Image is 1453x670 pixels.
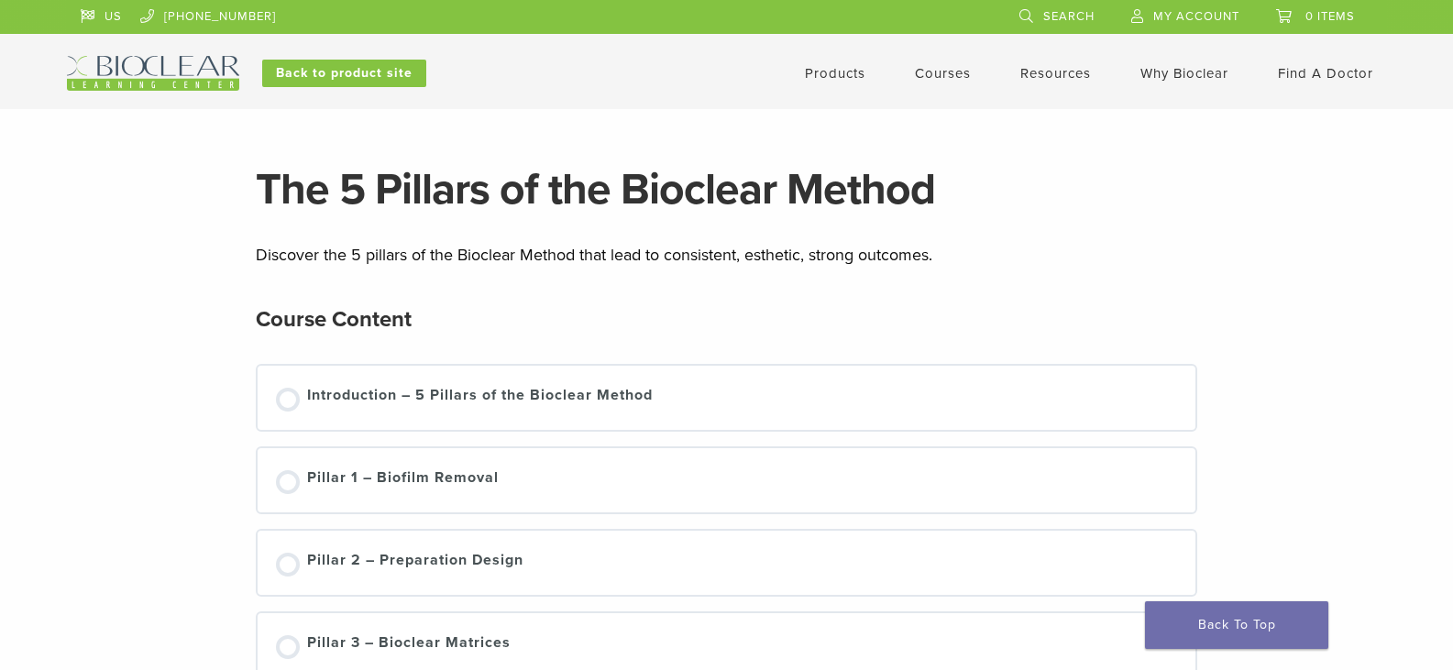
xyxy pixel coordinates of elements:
a: Products [805,65,865,82]
span: Search [1043,9,1095,24]
div: Pillar 1 – Biofilm Removal [307,467,499,494]
div: Pillar 3 – Bioclear Matrices [307,632,511,659]
a: Courses [915,65,971,82]
a: Resources [1020,65,1091,82]
a: Why Bioclear [1140,65,1228,82]
h2: Course Content [256,298,412,342]
div: Pillar 2 – Preparation Design [307,549,523,577]
a: Introduction – 5 Pillars of the Bioclear Method [276,384,1177,412]
a: Pillar 1 – Biofilm Removal [276,467,1177,494]
h1: The 5 Pillars of the Bioclear Method [256,168,1197,212]
span: 0 items [1305,9,1355,24]
a: Pillar 2 – Preparation Design [276,549,1177,577]
div: Introduction – 5 Pillars of the Bioclear Method [307,384,653,412]
span: My Account [1153,9,1239,24]
a: Pillar 3 – Bioclear Matrices [276,632,1177,659]
a: Back to product site [262,60,426,87]
a: Find A Doctor [1278,65,1373,82]
a: Back To Top [1145,601,1328,649]
p: Discover the 5 pillars of the Bioclear Method that lead to consistent, esthetic, strong outcomes. [256,241,1197,269]
img: Bioclear [67,56,239,91]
